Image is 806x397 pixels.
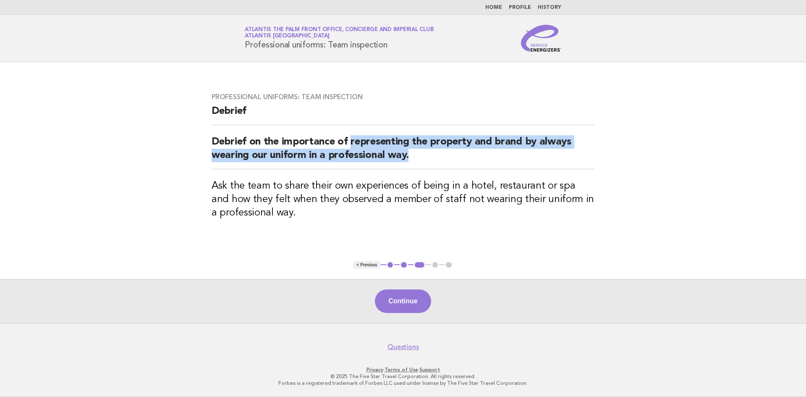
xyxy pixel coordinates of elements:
[212,179,594,220] h3: Ask the team to share their own experiences of being in a hotel, restaurant or spa and how they f...
[413,261,426,269] button: 3
[146,380,660,386] p: Forbes is a registered trademark of Forbes LLC used under license by The Five Star Travel Corpora...
[146,366,660,373] p: · ·
[212,93,594,101] h3: Professional uniforms: Team inspection
[146,373,660,380] p: © 2025 The Five Star Travel Corporation. All rights reserved.
[353,261,380,269] button: < Previous
[509,5,531,10] a: Profile
[375,289,431,313] button: Continue
[212,135,594,169] h2: Debrief on the importance of representing the property and brand by always wearing our uniform in...
[366,367,383,373] a: Privacy
[387,343,419,351] a: Questions
[212,105,594,125] h2: Debrief
[521,25,561,52] img: Service Energizers
[419,367,440,373] a: Support
[245,27,434,49] h1: Professional uniforms: Team inspection
[485,5,502,10] a: Home
[400,261,408,269] button: 2
[538,5,561,10] a: History
[245,27,434,39] a: Atlantis The Palm Front Office, Concierge and Imperial ClubAtlantis [GEOGRAPHIC_DATA]
[386,261,395,269] button: 1
[385,367,418,373] a: Terms of Use
[245,34,330,39] span: Atlantis [GEOGRAPHIC_DATA]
